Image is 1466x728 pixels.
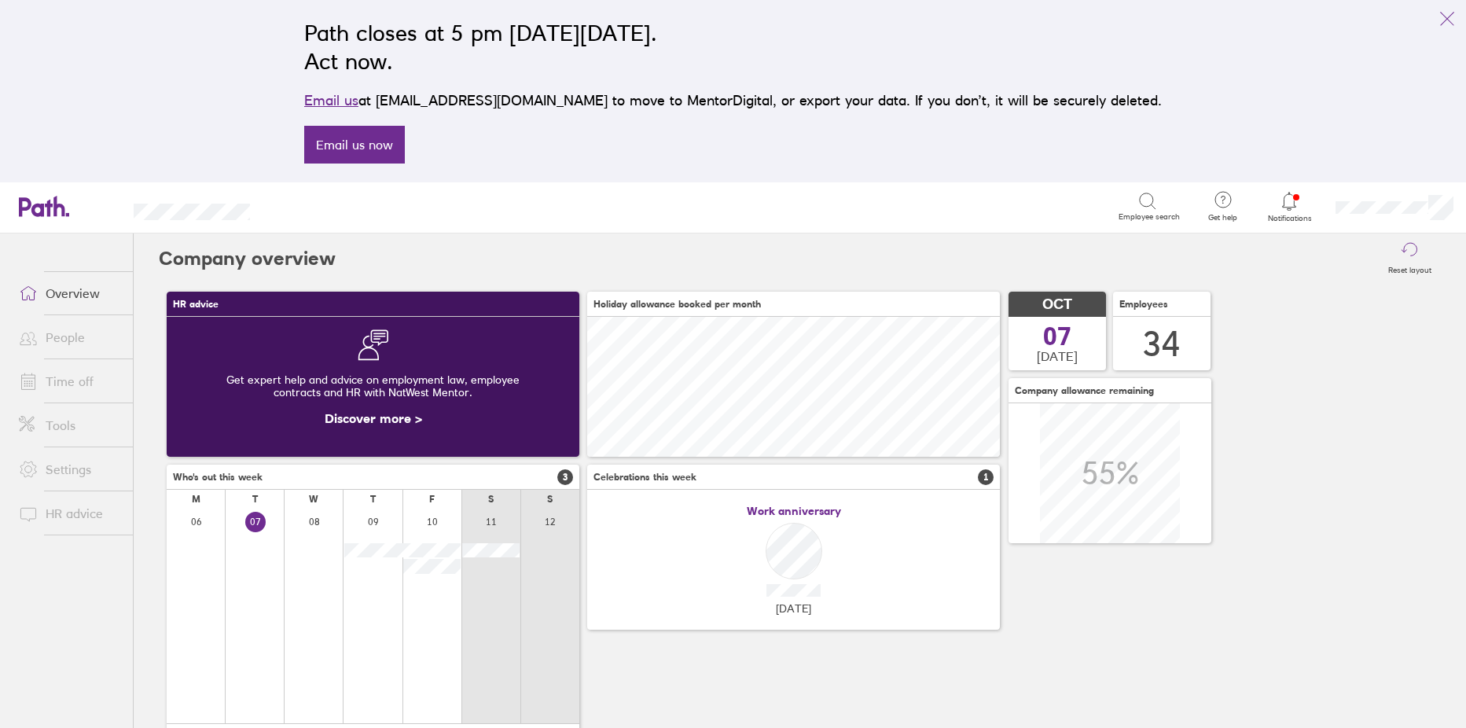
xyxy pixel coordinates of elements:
span: Company allowance remaining [1015,385,1154,396]
span: Employees [1119,299,1168,310]
span: 3 [557,469,573,485]
div: T [370,494,376,505]
span: [DATE] [776,602,811,615]
div: 34 [1143,324,1181,364]
a: Time off [6,366,133,397]
h2: Company overview [159,233,336,284]
a: Settings [6,454,133,485]
span: 1 [978,469,994,485]
a: Overview [6,278,133,309]
div: Search [292,199,333,213]
span: OCT [1042,296,1072,313]
div: Get expert help and advice on employment law, employee contracts and HR with NatWest Mentor. [179,361,567,411]
a: Tools [6,410,133,441]
a: Discover more > [325,410,422,426]
span: HR advice [173,299,219,310]
button: Reset layout [1379,233,1441,284]
span: Notifications [1264,214,1315,223]
span: 07 [1043,324,1071,349]
div: M [192,494,200,505]
span: Work anniversary [747,505,841,517]
a: Notifications [1264,190,1315,223]
a: Email us [304,92,358,108]
label: Reset layout [1379,261,1441,275]
span: Employee search [1119,212,1180,222]
div: F [429,494,435,505]
span: Holiday allowance booked per month [593,299,761,310]
div: S [488,494,494,505]
h2: Path closes at 5 pm [DATE][DATE]. Act now. [304,19,1162,75]
span: [DATE] [1037,349,1078,363]
span: Get help [1197,213,1248,222]
a: People [6,322,133,353]
span: Who's out this week [173,472,263,483]
div: W [309,494,318,505]
div: S [547,494,553,505]
a: Email us now [304,126,405,164]
p: at [EMAIL_ADDRESS][DOMAIN_NAME] to move to MentorDigital, or export your data. If you don’t, it w... [304,90,1162,112]
span: Celebrations this week [593,472,696,483]
a: HR advice [6,498,133,529]
div: T [252,494,258,505]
